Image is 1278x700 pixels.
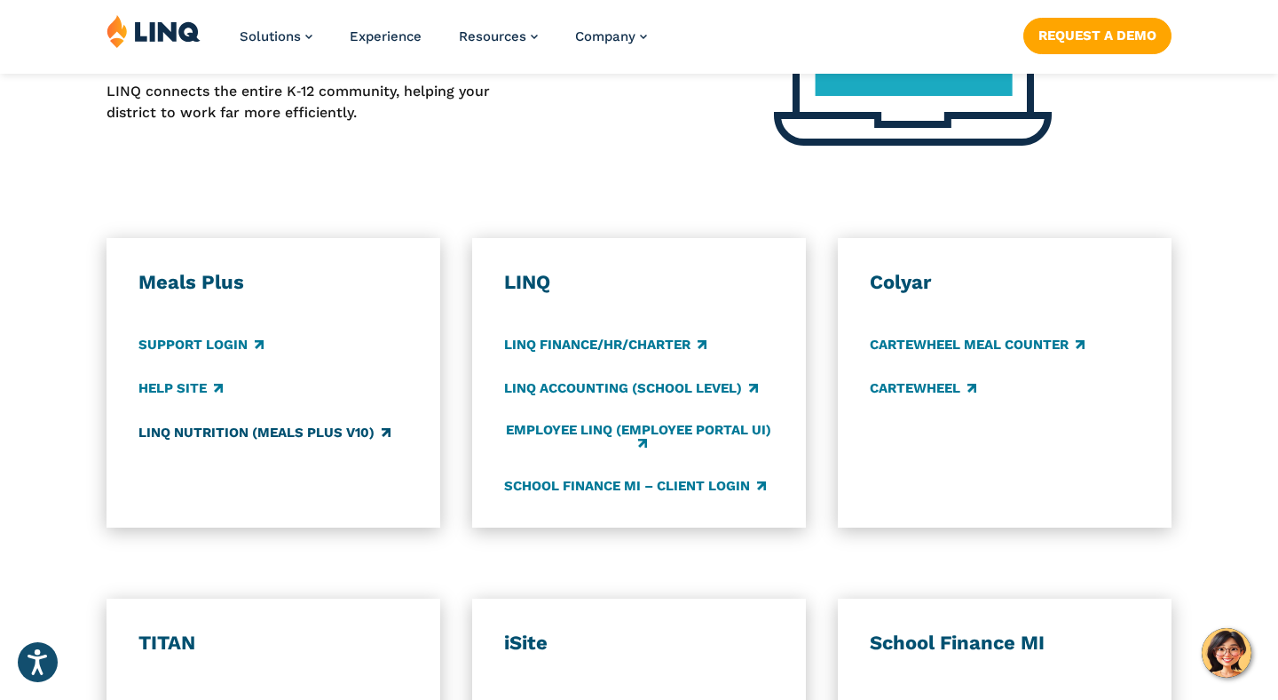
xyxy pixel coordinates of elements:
a: Help Site [138,379,223,399]
a: Solutions [240,28,312,44]
img: LINQ | K‑12 Software [106,14,201,48]
a: LINQ Finance/HR/Charter [504,336,706,355]
h3: LINQ [504,270,774,295]
h3: Colyar [870,270,1140,295]
h3: Meals Plus [138,270,408,295]
h3: School Finance MI [870,631,1140,656]
span: Resources [459,28,526,44]
nav: Button Navigation [1023,14,1171,53]
h3: TITAN [138,631,408,656]
a: LINQ Accounting (school level) [504,379,758,399]
a: Support Login [138,336,264,355]
a: Request a Demo [1023,18,1171,53]
a: CARTEWHEEL [870,379,976,399]
a: Employee LINQ (Employee Portal UI) [504,423,774,452]
span: Company [575,28,635,44]
a: CARTEWHEEL Meal Counter [870,336,1085,355]
a: LINQ Nutrition (Meals Plus v10) [138,423,390,442]
button: Hello, have a question? Let’s chat. [1202,628,1251,678]
a: Resources [459,28,538,44]
p: LINQ connects the entire K‑12 community, helping your district to work far more efficiently. [106,81,532,124]
span: Solutions [240,28,301,44]
h3: iSite [504,631,774,656]
a: School Finance MI – Client Login [504,476,766,496]
a: Company [575,28,647,44]
nav: Primary Navigation [240,14,647,73]
a: Experience [350,28,422,44]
